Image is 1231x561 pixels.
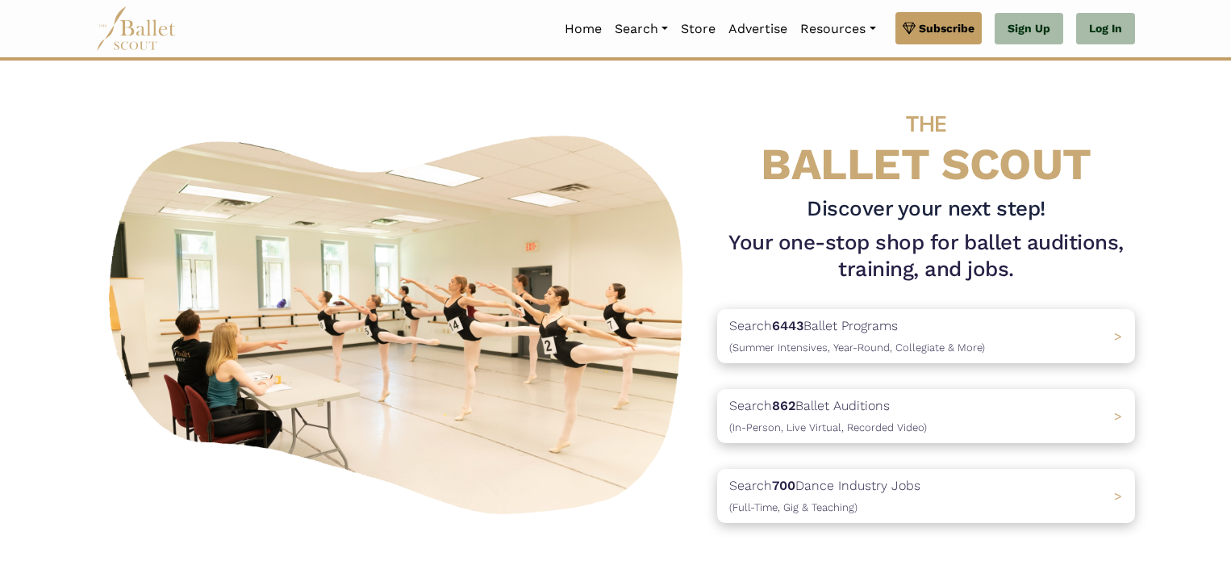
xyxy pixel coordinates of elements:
[794,12,882,46] a: Resources
[717,469,1135,523] a: Search700Dance Industry Jobs(Full-Time, Gig & Teaching) >
[717,229,1135,284] h1: Your one-stop shop for ballet auditions, training, and jobs.
[96,118,704,524] img: A group of ballerinas talking to each other in a ballet studio
[895,12,982,44] a: Subscribe
[729,341,985,354] span: (Summer Intensives, Year-Round, Collegiate & More)
[717,93,1135,189] h4: BALLET SCOUT
[1114,329,1122,344] span: >
[608,12,674,46] a: Search
[729,501,858,513] span: (Full-Time, Gig & Teaching)
[772,398,795,413] b: 862
[906,111,946,137] span: THE
[995,13,1063,45] a: Sign Up
[729,396,927,437] p: Search Ballet Auditions
[903,19,916,37] img: gem.svg
[1114,408,1122,424] span: >
[919,19,974,37] span: Subscribe
[729,421,927,433] span: (In-Person, Live Virtual, Recorded Video)
[772,478,795,493] b: 700
[717,389,1135,443] a: Search862Ballet Auditions(In-Person, Live Virtual, Recorded Video) >
[558,12,608,46] a: Home
[717,309,1135,363] a: Search6443Ballet Programs(Summer Intensives, Year-Round, Collegiate & More)>
[729,475,920,517] p: Search Dance Industry Jobs
[1076,13,1135,45] a: Log In
[772,318,803,333] b: 6443
[1114,488,1122,504] span: >
[722,12,794,46] a: Advertise
[717,195,1135,223] h3: Discover your next step!
[729,316,985,357] p: Search Ballet Programs
[674,12,722,46] a: Store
